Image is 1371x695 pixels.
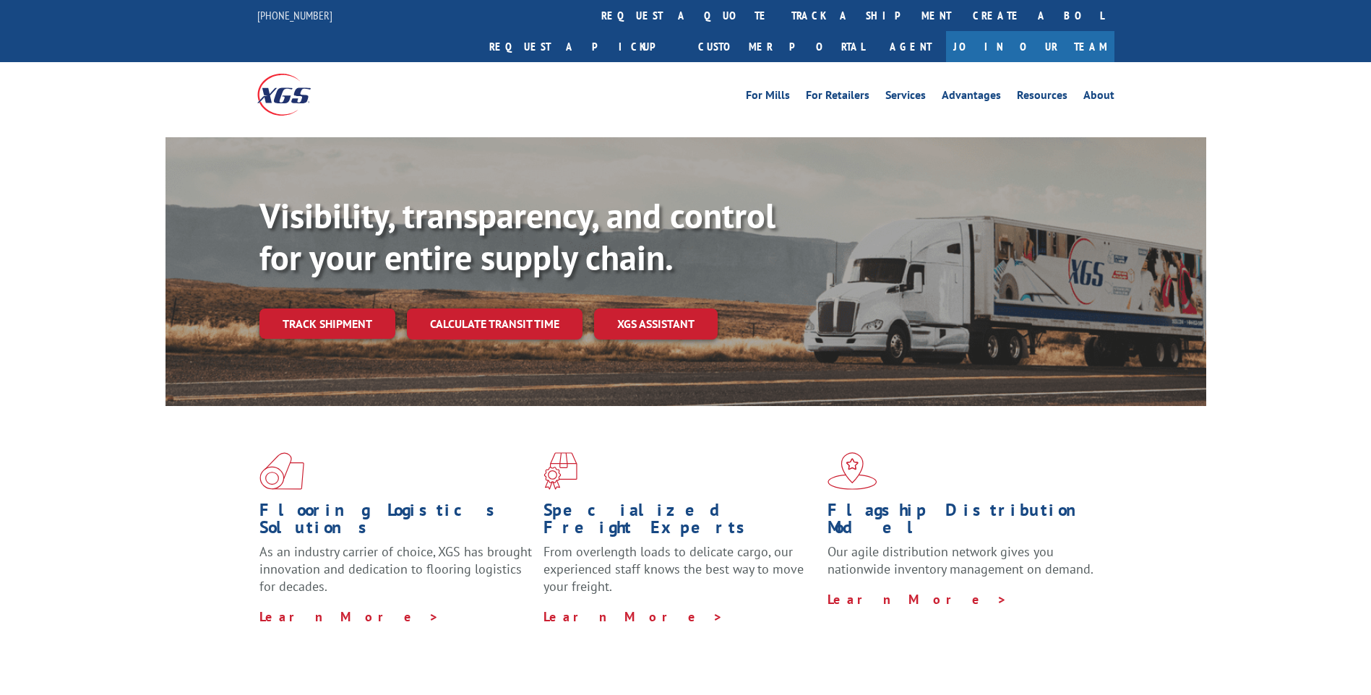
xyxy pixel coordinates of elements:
span: Our agile distribution network gives you nationwide inventory management on demand. [828,543,1093,577]
p: From overlength loads to delicate cargo, our experienced staff knows the best way to move your fr... [543,543,817,608]
img: xgs-icon-focused-on-flooring-red [543,452,577,490]
b: Visibility, transparency, and control for your entire supply chain. [259,193,775,280]
a: Learn More > [828,591,1007,608]
a: XGS ASSISTANT [594,308,718,340]
a: Resources [1017,90,1067,105]
a: For Retailers [806,90,869,105]
a: Services [885,90,926,105]
a: For Mills [746,90,790,105]
a: Track shipment [259,308,395,339]
a: Agent [875,31,946,62]
a: Calculate transit time [407,308,583,340]
h1: Flooring Logistics Solutions [259,501,533,543]
a: About [1083,90,1114,105]
h1: Specialized Freight Experts [543,501,817,543]
img: xgs-icon-total-supply-chain-intelligence-red [259,452,304,490]
span: As an industry carrier of choice, XGS has brought innovation and dedication to flooring logistics... [259,543,532,595]
a: Learn More > [259,608,439,625]
a: Learn More > [543,608,723,625]
img: xgs-icon-flagship-distribution-model-red [828,452,877,490]
a: Join Our Team [946,31,1114,62]
a: [PHONE_NUMBER] [257,8,332,22]
a: Customer Portal [687,31,875,62]
a: Advantages [942,90,1001,105]
h1: Flagship Distribution Model [828,501,1101,543]
a: Request a pickup [478,31,687,62]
